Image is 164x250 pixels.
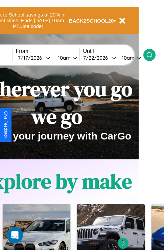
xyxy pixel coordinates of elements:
button: 7/17/2026 [16,54,52,61]
label: Until [83,48,143,54]
div: 7 / 17 / 2026 [18,55,45,61]
b: BACK2SCHOOL20 [69,18,114,24]
button: 10am [116,54,143,61]
div: Give Feedback [3,111,8,138]
button: 10am [52,54,79,61]
div: 10am [118,55,136,61]
label: From [16,48,79,54]
iframe: Intercom live chat [7,227,23,243]
div: 10am [54,55,72,61]
div: 7 / 22 / 2026 [83,55,111,61]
